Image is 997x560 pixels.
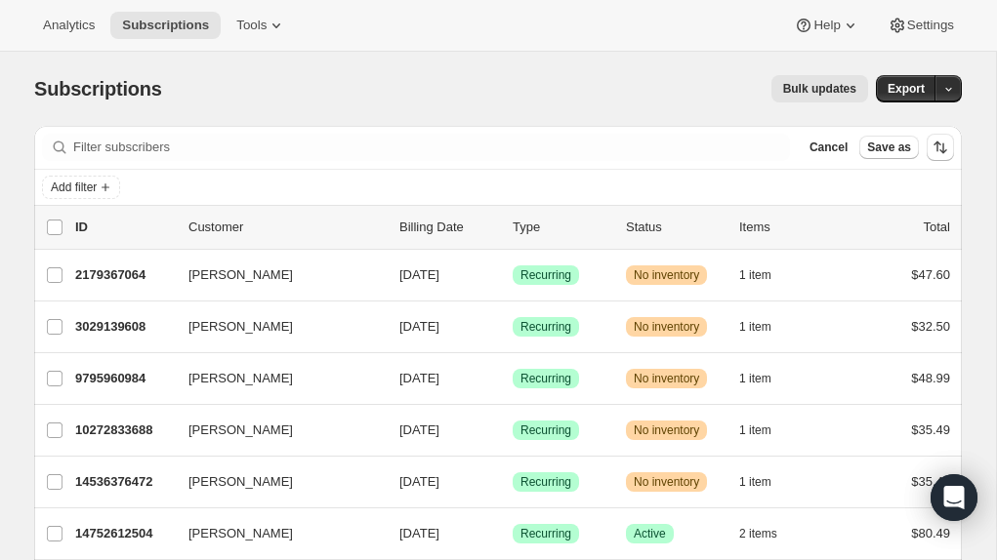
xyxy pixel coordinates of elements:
p: ID [75,218,173,237]
button: Export [876,75,936,102]
button: Add filter [42,176,120,199]
span: 1 item [739,371,771,386]
span: Subscriptions [34,78,162,100]
p: Billing Date [399,218,497,237]
span: 1 item [739,319,771,335]
p: 9795960984 [75,369,173,388]
button: 1 item [739,417,793,444]
span: $35.49 [911,474,950,489]
span: Recurring [520,267,571,283]
span: Settings [907,18,954,33]
button: Subscriptions [110,12,221,39]
button: Save as [859,136,919,159]
div: 10272833688[PERSON_NAME][DATE]SuccessRecurringWarningNo inventory1 item$35.49 [75,417,950,444]
span: $35.49 [911,422,950,437]
button: [PERSON_NAME] [177,518,372,549]
span: $48.99 [911,371,950,385]
span: Recurring [520,526,571,541]
span: [DATE] [399,319,439,334]
button: 2 items [739,520,799,547]
div: Items [739,218,837,237]
button: Cancel [802,136,855,159]
span: Recurring [520,474,571,490]
button: Tools [225,12,298,39]
span: Analytics [43,18,95,33]
button: Settings [876,12,966,39]
p: 14536376472 [75,472,173,492]
div: 3029139608[PERSON_NAME][DATE]SuccessRecurringWarningNo inventory1 item$32.50 [75,313,950,340]
p: 10272833688 [75,420,173,440]
span: [PERSON_NAME] [188,524,293,543]
button: [PERSON_NAME] [177,311,372,342]
span: [PERSON_NAME] [188,317,293,337]
span: No inventory [634,267,699,283]
p: 14752612504 [75,524,173,543]
span: Active [634,526,666,541]
span: [DATE] [399,422,439,437]
div: Type [513,218,610,237]
div: IDCustomerBilling DateTypeStatusItemsTotal [75,218,950,237]
span: 2 items [739,526,777,541]
span: [DATE] [399,474,439,489]
button: [PERSON_NAME] [177,466,372,498]
p: 3029139608 [75,317,173,337]
span: [PERSON_NAME] [188,369,293,388]
span: Recurring [520,371,571,386]
button: Bulk updates [771,75,868,102]
button: Help [782,12,871,39]
div: Open Intercom Messenger [931,474,977,521]
button: Analytics [31,12,106,39]
span: Subscriptions [122,18,209,33]
span: [DATE] [399,371,439,385]
span: Tools [236,18,267,33]
span: No inventory [634,422,699,438]
span: No inventory [634,474,699,490]
span: [PERSON_NAME] [188,472,293,492]
span: 1 item [739,474,771,490]
button: [PERSON_NAME] [177,260,372,291]
span: No inventory [634,319,699,335]
button: 1 item [739,313,793,340]
span: Cancel [810,140,848,155]
button: [PERSON_NAME] [177,363,372,394]
span: No inventory [634,371,699,386]
input: Filter subscribers [73,134,790,161]
span: Help [813,18,840,33]
p: Customer [188,218,384,237]
span: [DATE] [399,267,439,282]
span: $47.60 [911,267,950,282]
span: 1 item [739,422,771,438]
div: 14752612504[PERSON_NAME][DATE]SuccessRecurringSuccessActive2 items$80.49 [75,520,950,547]
span: Recurring [520,422,571,438]
span: Bulk updates [783,81,856,97]
span: [PERSON_NAME] [188,420,293,440]
button: 1 item [739,365,793,392]
p: 2179367064 [75,265,173,285]
button: Sort the results [927,134,954,161]
button: [PERSON_NAME] [177,415,372,446]
span: $32.50 [911,319,950,334]
p: Status [626,218,724,237]
button: 1 item [739,261,793,289]
div: 2179367064[PERSON_NAME][DATE]SuccessRecurringWarningNo inventory1 item$47.60 [75,261,950,289]
span: Export [888,81,925,97]
div: 14536376472[PERSON_NAME][DATE]SuccessRecurringWarningNo inventory1 item$35.49 [75,468,950,496]
span: [DATE] [399,526,439,540]
div: 9795960984[PERSON_NAME][DATE]SuccessRecurringWarningNo inventory1 item$48.99 [75,365,950,392]
p: Total [924,218,950,237]
span: Save as [867,140,911,155]
span: Recurring [520,319,571,335]
span: Add filter [51,180,97,195]
span: 1 item [739,267,771,283]
button: 1 item [739,468,793,496]
span: $80.49 [911,526,950,540]
span: [PERSON_NAME] [188,265,293,285]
